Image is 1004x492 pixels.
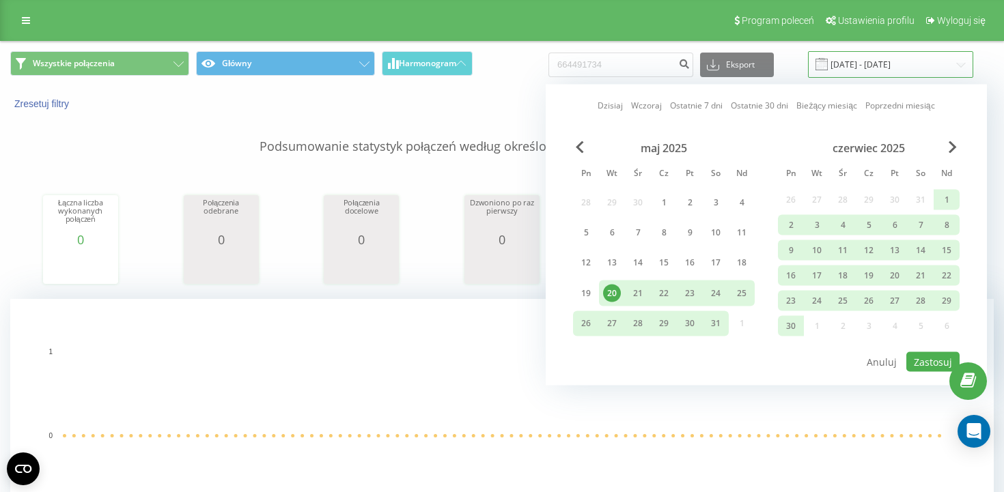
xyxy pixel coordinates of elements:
[681,284,699,302] div: 23
[680,164,700,185] abbr: piątek
[804,265,830,286] div: wt 17 cze 2025
[599,250,625,275] div: wt 13 maj 2025
[934,265,960,286] div: ndz 22 cze 2025
[468,246,536,287] svg: A chart.
[934,215,960,235] div: ndz 8 cze 2025
[729,220,755,245] div: ndz 11 maj 2025
[628,164,648,185] abbr: środa
[886,267,904,285] div: 20
[936,164,957,185] abbr: niedziela
[781,164,801,185] abbr: poniedziałek
[830,265,856,286] div: śr 18 cze 2025
[573,250,599,275] div: pon 12 maj 2025
[912,267,930,285] div: 21
[808,216,826,234] div: 3
[860,267,878,285] div: 19
[707,193,725,211] div: 3
[834,216,852,234] div: 4
[577,224,595,242] div: 5
[655,193,673,211] div: 1
[651,190,677,215] div: czw 1 maj 2025
[681,254,699,272] div: 16
[938,267,956,285] div: 22
[778,240,804,261] div: pon 9 cze 2025
[934,190,960,210] div: ndz 1 cze 2025
[599,280,625,306] div: wt 20 maj 2025
[934,240,960,261] div: ndz 15 cze 2025
[859,352,904,372] button: Anuluj
[468,199,536,233] div: Dzwoniono po raz pierwszy
[742,15,814,26] span: Program poleceń
[938,242,956,259] div: 15
[778,265,804,286] div: pon 16 cze 2025
[707,284,725,302] div: 24
[46,199,115,233] div: Łączna liczba wykonanych połączeń
[631,99,662,112] a: Wczoraj
[860,242,878,259] div: 12
[46,246,115,287] svg: A chart.
[700,53,774,77] button: Eksport
[603,224,621,242] div: 6
[808,267,826,285] div: 17
[884,164,905,185] abbr: piątek
[468,233,536,246] div: 0
[677,280,703,306] div: pt 23 maj 2025
[912,242,930,259] div: 14
[599,220,625,245] div: wt 6 maj 2025
[703,310,729,336] div: sob 31 maj 2025
[651,280,677,306] div: czw 22 maj 2025
[856,265,882,286] div: czw 19 cze 2025
[729,190,755,215] div: ndz 4 maj 2025
[838,15,915,26] span: Ustawienia profilu
[804,291,830,311] div: wt 24 cze 2025
[46,233,115,246] div: 0
[598,99,623,112] a: Dzisiaj
[654,164,674,185] abbr: czwartek
[882,291,908,311] div: pt 27 cze 2025
[603,315,621,332] div: 27
[731,164,752,185] abbr: niedziela
[733,284,751,302] div: 25
[882,265,908,286] div: pt 20 cze 2025
[327,233,395,246] div: 0
[706,164,726,185] abbr: sobota
[573,220,599,245] div: pon 5 maj 2025
[886,216,904,234] div: 6
[707,224,725,242] div: 10
[808,242,826,259] div: 10
[860,216,878,234] div: 5
[10,98,76,110] button: Zresetuj filtry
[625,220,651,245] div: śr 7 maj 2025
[937,15,986,26] span: Wyloguj się
[778,215,804,235] div: pon 2 cze 2025
[187,233,255,246] div: 0
[865,99,935,112] a: Poprzedni miesiąc
[625,250,651,275] div: śr 14 maj 2025
[778,141,960,155] div: czerwiec 2025
[912,292,930,310] div: 28
[655,254,673,272] div: 15
[703,250,729,275] div: sob 17 maj 2025
[573,141,755,155] div: maj 2025
[830,291,856,311] div: śr 25 cze 2025
[187,246,255,287] svg: A chart.
[807,164,827,185] abbr: wtorek
[681,224,699,242] div: 9
[729,280,755,306] div: ndz 25 maj 2025
[833,164,853,185] abbr: środa
[733,224,751,242] div: 11
[731,99,788,112] a: Ostatnie 30 dni
[681,315,699,332] div: 30
[778,291,804,311] div: pon 23 cze 2025
[327,246,395,287] div: A chart.
[10,111,994,156] p: Podsumowanie statystyk połączeń według określonych filtrów dla wybranego okresu
[729,250,755,275] div: ndz 18 maj 2025
[859,164,879,185] abbr: czwartek
[782,242,800,259] div: 9
[681,193,699,211] div: 2
[577,315,595,332] div: 26
[882,215,908,235] div: pt 6 cze 2025
[949,141,957,154] span: Next Month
